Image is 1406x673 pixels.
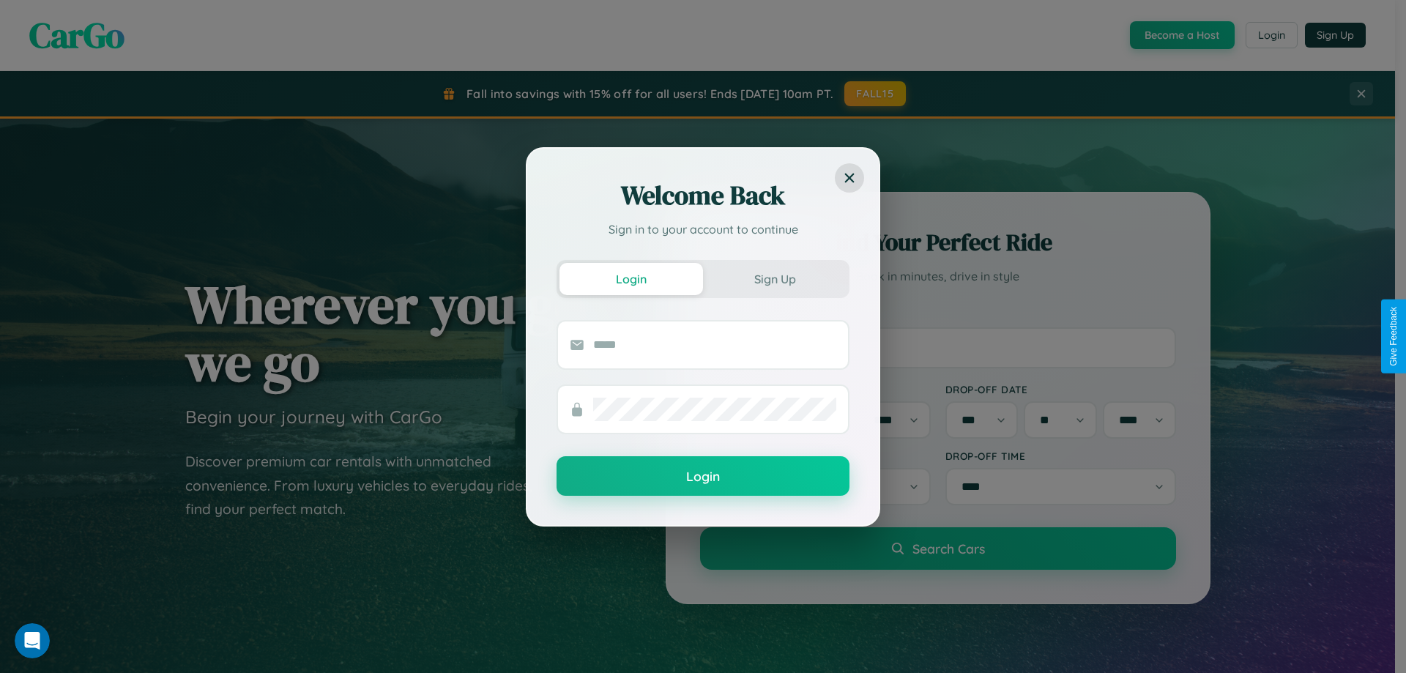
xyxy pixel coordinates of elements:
[15,623,50,658] iframe: Intercom live chat
[559,263,703,295] button: Login
[557,456,849,496] button: Login
[557,220,849,238] p: Sign in to your account to continue
[557,178,849,213] h2: Welcome Back
[703,263,847,295] button: Sign Up
[1388,307,1399,366] div: Give Feedback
